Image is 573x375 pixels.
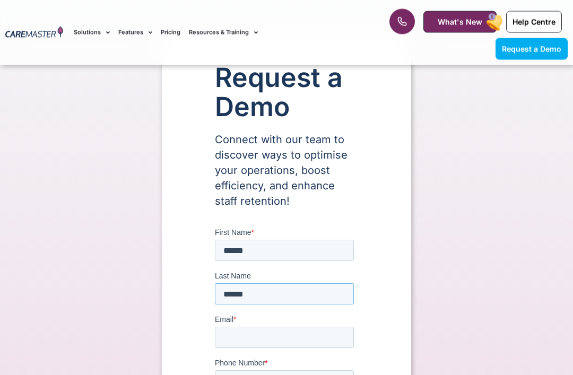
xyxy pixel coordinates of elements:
a: Features [118,15,152,50]
a: What's New [423,11,497,33]
h1: Request a Demo [215,64,358,122]
span: Request a Demo [502,45,561,54]
span: Help Centre [513,18,555,27]
a: Request a Demo [496,38,568,60]
img: CareMaster Logo [5,27,63,39]
a: Pricing [161,15,180,50]
a: Resources & Training [189,15,258,50]
p: Connect with our team to discover ways to optimise your operations, boost efficiency, and enhance... [215,133,358,210]
a: Solutions [74,15,110,50]
span: What's New [438,18,482,27]
nav: Menu [74,15,365,50]
a: Help Centre [506,11,562,33]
